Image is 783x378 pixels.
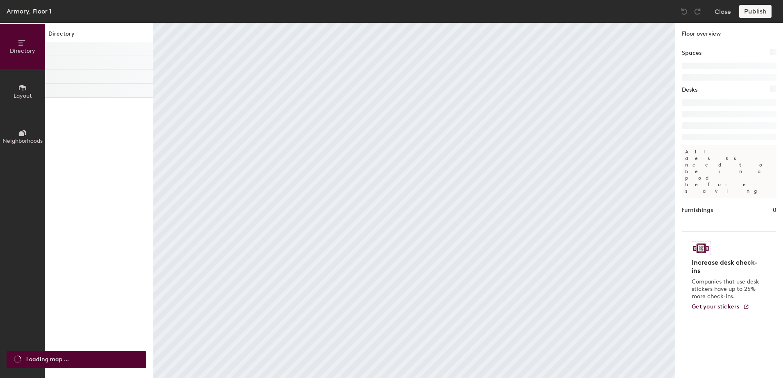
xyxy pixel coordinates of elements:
[692,304,749,310] a: Get your stickers
[693,7,702,16] img: Redo
[26,355,69,364] span: Loading map ...
[773,206,776,215] h1: 0
[692,259,762,275] h4: Increase desk check-ins
[2,137,43,144] span: Neighborhoods
[10,47,35,54] span: Directory
[7,6,52,16] div: Armory, Floor 1
[692,278,762,300] p: Companies that use desk stickers have up to 25% more check-ins.
[715,5,731,18] button: Close
[682,49,702,58] h1: Spaces
[675,23,783,42] h1: Floor overview
[680,7,688,16] img: Undo
[682,206,713,215] h1: Furnishings
[153,23,675,378] canvas: Map
[682,85,697,94] h1: Desks
[45,29,153,42] h1: Directory
[692,303,740,310] span: Get your stickers
[14,92,32,99] span: Layout
[682,145,776,198] p: All desks need to be in a pod before saving
[692,241,711,255] img: Sticker logo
